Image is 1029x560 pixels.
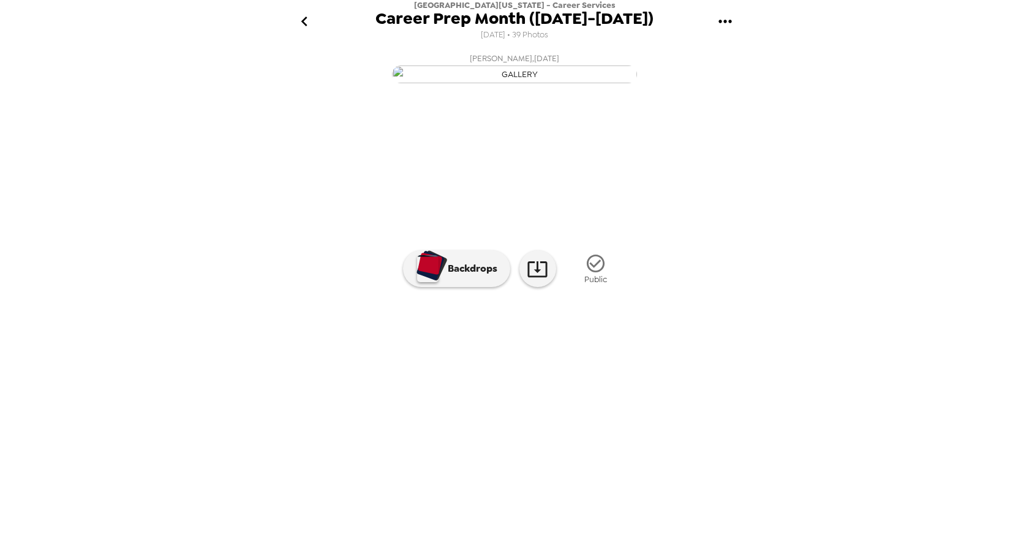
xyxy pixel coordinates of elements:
span: [PERSON_NAME] , [DATE] [470,51,559,65]
span: Career Prep Month ([DATE]-[DATE]) [375,10,654,27]
img: gallery [468,332,561,396]
img: gallery [666,332,759,396]
button: go back [284,2,324,42]
span: [DATE] • 39 Photos [481,27,548,43]
img: gallery [392,65,637,83]
span: Public [584,274,607,285]
p: Backdrops [442,261,497,276]
img: gallery [567,332,660,396]
button: gallery menu [705,2,745,42]
button: Backdrops [403,250,510,287]
button: Public [565,246,627,292]
button: [PERSON_NAME],[DATE] [269,48,759,87]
